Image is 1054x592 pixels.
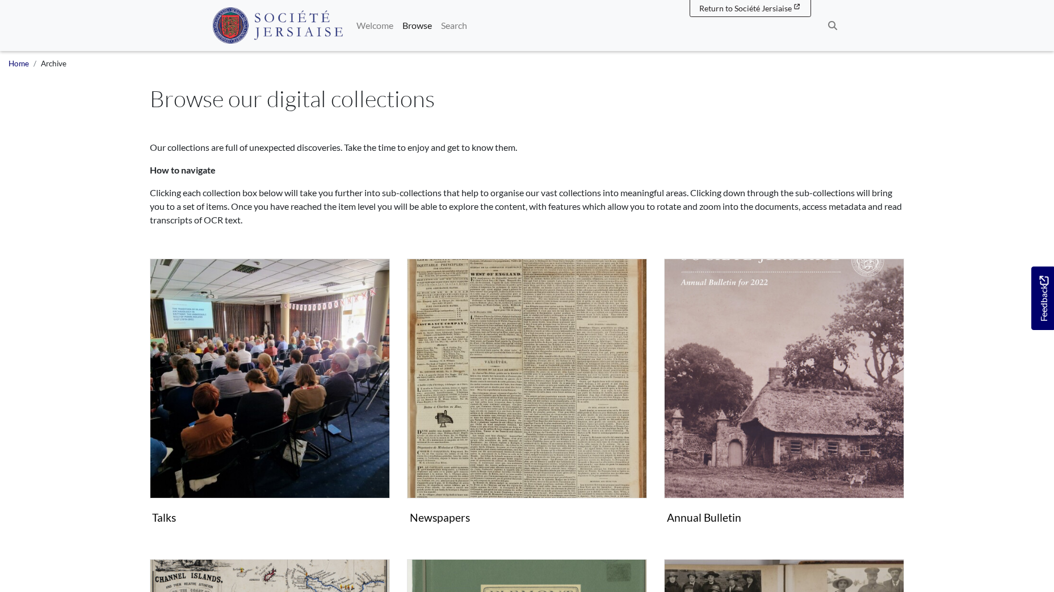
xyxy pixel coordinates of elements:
h1: Browse our digital collections [150,85,905,112]
a: Would you like to provide feedback? [1031,267,1054,330]
img: Société Jersiaise [212,7,343,44]
img: Talks [150,259,390,498]
span: Return to Société Jersiaise [699,3,792,13]
a: Search [436,14,472,37]
div: Subcollection [656,259,913,546]
a: Newspapers Newspapers [407,259,647,528]
div: Subcollection [398,259,656,546]
a: Talks Talks [150,259,390,528]
img: Newspapers [407,259,647,498]
img: Annual Bulletin [664,259,904,498]
a: Browse [398,14,436,37]
a: Annual Bulletin Annual Bulletin [664,259,904,528]
p: Our collections are full of unexpected discoveries. Take the time to enjoy and get to know them. [150,141,905,154]
div: Subcollection [141,259,398,546]
a: Home [9,59,29,68]
strong: How to navigate [150,164,216,175]
span: Feedback [1037,276,1051,322]
span: Archive [41,59,66,68]
p: Clicking each collection box below will take you further into sub-collections that help to organi... [150,186,905,227]
a: Welcome [352,14,398,37]
a: Société Jersiaise logo [212,5,343,46]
